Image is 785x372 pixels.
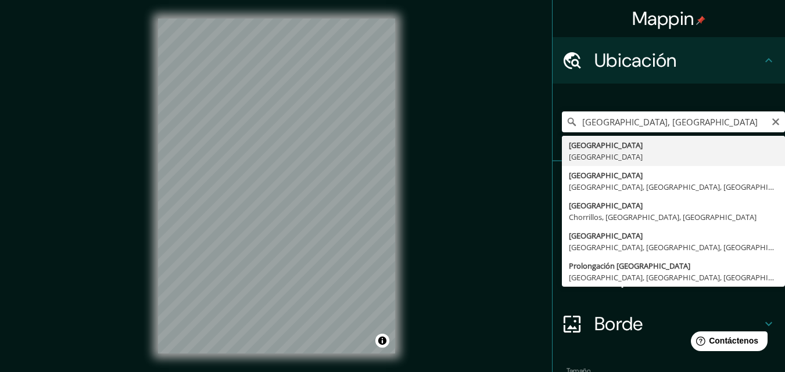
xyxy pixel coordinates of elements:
[569,140,643,150] font: [GEOGRAPHIC_DATA]
[553,208,785,254] div: Estilo
[569,151,643,162] font: [GEOGRAPHIC_DATA]
[771,115,780,127] button: Claro
[569,212,757,222] font: Chorrillos, [GEOGRAPHIC_DATA], [GEOGRAPHIC_DATA]
[158,19,395,353] canvas: Mapa
[569,230,643,241] font: [GEOGRAPHIC_DATA]
[569,261,690,271] font: Prolongación [GEOGRAPHIC_DATA]
[553,254,785,301] div: Disposición
[553,301,785,347] div: Borde
[375,334,389,348] button: Activar o desactivar atribución
[562,111,785,132] input: Elige tu ciudad o zona
[632,6,694,31] font: Mappin
[569,170,643,180] font: [GEOGRAPHIC_DATA]
[594,48,677,73] font: Ubicación
[682,327,772,359] iframe: Lanzador de widgets de ayuda
[594,312,643,336] font: Borde
[696,16,705,25] img: pin-icon.png
[569,200,643,211] font: [GEOGRAPHIC_DATA]
[553,37,785,84] div: Ubicación
[553,161,785,208] div: Patas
